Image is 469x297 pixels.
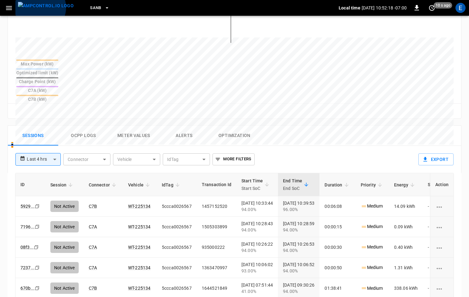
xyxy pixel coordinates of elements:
div: [DATE] 10:06:02 [241,261,273,274]
a: C7A [89,245,97,250]
div: charging session options [435,224,449,230]
div: 94.00% [283,268,314,274]
div: 94.00% [241,247,273,254]
td: 0.40 kWh [389,237,423,258]
span: 10 s ago [434,2,452,9]
p: Medium [361,244,383,250]
div: 94.00% [283,247,314,254]
td: 935000222 [197,237,236,258]
button: SanB [88,2,112,14]
div: 93.00% [241,268,273,274]
p: Start SoC [241,185,263,192]
div: End Time [283,177,302,192]
button: Meter Values [109,126,159,146]
div: [DATE] 10:26:22 [241,241,273,254]
div: charging session options [435,203,449,209]
span: End TimeEnd SoC [283,177,310,192]
div: Supply Cost [428,179,464,190]
button: Alerts [159,126,209,146]
img: ampcontrol.io logo [18,2,74,10]
span: IdTag [162,181,182,189]
span: Start TimeStart SoC [241,177,271,192]
p: [DATE] 10:52:18 -07:00 [362,5,407,11]
td: 1363470997 [197,258,236,278]
span: Session [50,181,75,189]
div: [DATE] 09:30:26 [283,282,314,294]
button: Optimization [209,126,260,146]
div: [DATE] 10:06:52 [283,261,314,274]
div: Not Active [50,262,79,273]
span: SanB [90,4,101,12]
span: Vehicle [128,181,152,189]
a: C7A [89,265,97,270]
span: Connector [89,181,118,189]
span: Priority [361,181,384,189]
button: Ocpp logs [58,126,109,146]
button: Sessions [8,126,58,146]
span: Duration [325,181,350,189]
div: 41.00% [241,288,273,294]
a: WT-225134 [128,245,150,250]
div: [DATE] 10:26:53 [283,241,314,254]
button: Export [418,153,454,165]
div: Last 4 hrs [27,153,61,165]
a: C7B [89,286,97,291]
div: copy [34,264,41,271]
button: More Filters [212,153,254,165]
p: End SoC [283,185,302,192]
div: profile-icon [455,3,466,13]
td: 00:00:50 [319,258,355,278]
div: copy [33,244,40,251]
th: Transaction Id [197,173,236,196]
div: 94.00% [283,288,314,294]
td: 00:00:30 [319,237,355,258]
p: Medium [361,264,383,271]
div: Start Time [241,177,263,192]
td: 1.31 kWh [389,258,423,278]
div: [DATE] 07:51:44 [241,282,273,294]
div: charging session options [435,265,449,271]
a: WT-225134 [128,265,150,270]
th: Action [430,173,454,196]
p: Local time [339,5,360,11]
div: Not Active [50,283,79,294]
td: 5ccca0026567 [157,237,197,258]
a: WT-225134 [128,286,150,291]
td: 5ccca0026567 [157,258,197,278]
th: ID [15,173,45,196]
p: Medium [361,285,383,292]
span: Energy [394,181,416,189]
button: set refresh interval [427,3,437,13]
div: charging session options [435,244,449,250]
div: charging session options [435,285,449,291]
div: Not Active [50,242,79,253]
div: copy [34,285,41,292]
